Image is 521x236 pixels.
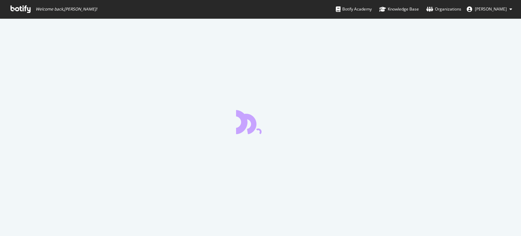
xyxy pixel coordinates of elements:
[379,6,419,13] div: Knowledge Base
[336,6,372,13] div: Botify Academy
[236,110,285,134] div: animation
[36,6,97,12] span: Welcome back, [PERSON_NAME] !
[475,6,507,12] span: Olivier Job
[426,6,461,13] div: Organizations
[461,4,518,15] button: [PERSON_NAME]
